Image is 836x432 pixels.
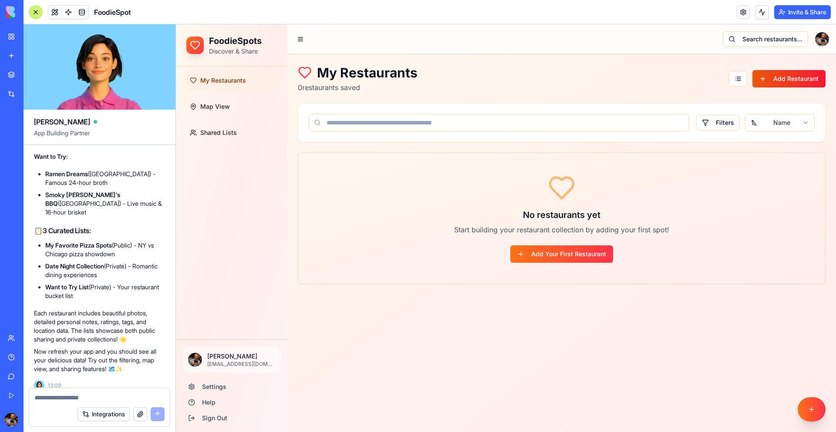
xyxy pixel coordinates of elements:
span: 13:09 [48,382,61,389]
a: Map View [10,72,101,93]
strong: Date Night Collection [45,262,104,270]
li: (Private) - Romantic dining experiences [45,262,165,279]
span: App Building Partner [34,129,165,144]
p: 0 restaurants saved [122,58,242,68]
strong: Want to Try: [34,153,68,160]
button: Settings [7,355,104,369]
button: Integrations [78,407,130,421]
a: My Restaurants [10,46,101,67]
strong: Want to Try List [45,283,89,291]
span: [PERSON_NAME] [34,117,90,127]
strong: Ramen Dreams [45,170,88,177]
button: Invite & Share [774,5,831,19]
p: Discover & Share [33,23,86,31]
img: Ella_00000_wcx2te.png [34,380,44,391]
button: Sign Out [7,387,104,401]
span: Map View [24,78,54,87]
span: Shared Lists [24,104,61,113]
h2: 📋 : [34,225,165,236]
li: (Public) - NY vs Chicago pizza showdown [45,241,165,258]
span: FoodieSpot [94,7,131,17]
p: [PERSON_NAME] [31,328,99,336]
h1: FoodieSpots [33,10,86,23]
h1: My Restaurants [122,40,242,56]
p: [EMAIL_ADDRESS][DOMAIN_NAME] [31,336,99,343]
p: Start building your restaurant collection by adding your first spot! [143,200,628,211]
button: Help [7,371,104,385]
li: ([GEOGRAPHIC_DATA]) - Live music & 16-hour brisket [45,191,165,217]
strong: Smoky [PERSON_NAME]'s BBQ [45,191,120,207]
span: My Restaurants [24,52,70,60]
strong: 3 Curated Lists [43,226,89,235]
li: ([GEOGRAPHIC_DATA]) - Famous 24-hour broth [45,170,165,187]
img: ACg8ocLmyaKWHX7r8GcCFDsf2lc9GEGvHod_pvHd1Mr-1iSUQBwi8enp=s96-c [12,328,26,342]
h3: No restaurants yet [143,184,628,197]
button: Filters [520,90,564,106]
img: ACg8ocLmyaKWHX7r8GcCFDsf2lc9GEGvHod_pvHd1Mr-1iSUQBwi8enp=s96-c [4,413,18,427]
button: Add Your First Restaurant [334,221,437,238]
button: Add Restaurant [576,46,650,63]
p: Now refresh your app and you should see all your delicious data! Try out the filtering, map view,... [34,347,165,373]
img: ACg8ocLmyaKWHX7r8GcCFDsf2lc9GEGvHod_pvHd1Mr-1iSUQBwi8enp=s96-c [639,8,653,22]
a: Shared Lists [10,98,101,119]
button: Search restaurants... [547,7,632,23]
p: Each restaurant includes beautiful photos, detailed personal notes, ratings, tags, and location d... [34,309,165,344]
img: logo [6,6,60,18]
li: (Private) - Your restaurant bucket list [45,283,165,300]
strong: My Favorite Pizza Spots [45,241,112,249]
